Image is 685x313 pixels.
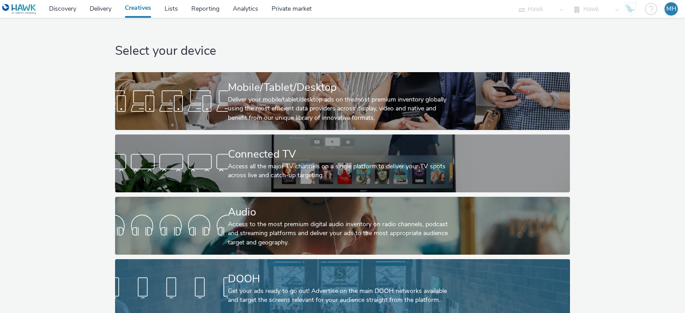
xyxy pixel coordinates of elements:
a: Connected TVAccess all the major TV channels on a single platform to deliver your TV spots across... [115,134,569,192]
a: Hawk Academy [623,2,640,16]
a: AudioAccess to the most premium digital audio inventory on radio channels, podcast and streaming ... [115,197,569,255]
h1: Select your device [115,43,569,60]
div: Access all the major TV channels on a single platform to deliver your TV spots across live and ca... [228,162,454,180]
div: Access to the most premium digital audio inventory on radio channels, podcast and streaming platf... [228,220,454,247]
div: MH [666,2,677,16]
div: Mobile/Tablet/Desktop [228,80,454,95]
div: Get your ads ready to go out! Advertise on the main DOOH networks available and target the screen... [228,287,454,305]
div: DOOH [228,271,454,287]
img: Hawk Academy [623,2,637,16]
div: Audio [228,204,454,220]
img: undefined Logo [2,4,37,15]
div: Connected TV [228,146,454,162]
div: Deliver your mobile/tablet/desktop ads on the most premium inventory globally using the most effi... [228,95,454,122]
a: Mobile/Tablet/DesktopDeliver your mobile/tablet/desktop ads on the most premium inventory globall... [115,72,569,130]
